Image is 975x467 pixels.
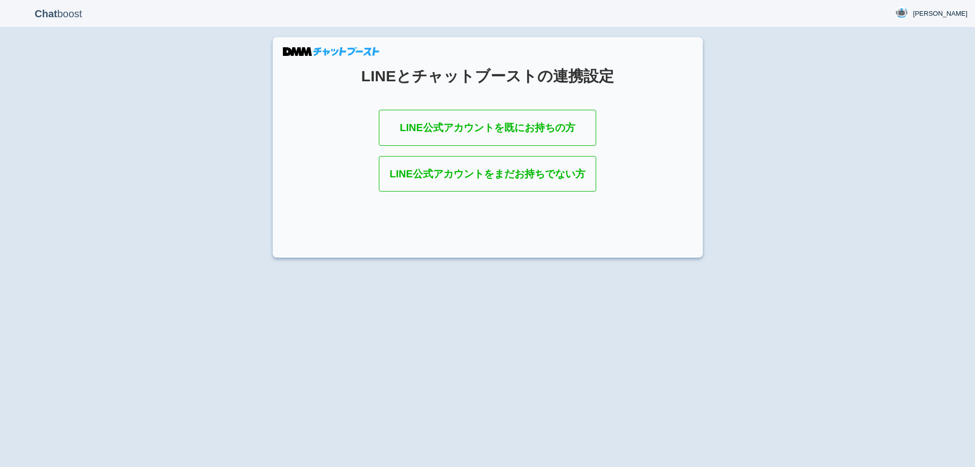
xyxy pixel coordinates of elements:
span: [PERSON_NAME] [913,9,967,19]
a: LINE公式アカウントをまだお持ちでない方 [379,156,596,192]
b: Chat [35,8,57,19]
img: DMMチャットブースト [283,47,379,56]
h1: LINEとチャットブーストの連携設定 [298,68,677,84]
p: boost [8,1,109,26]
img: User Image [895,7,908,19]
a: LINE公式アカウントを既にお持ちの方 [379,110,596,146]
